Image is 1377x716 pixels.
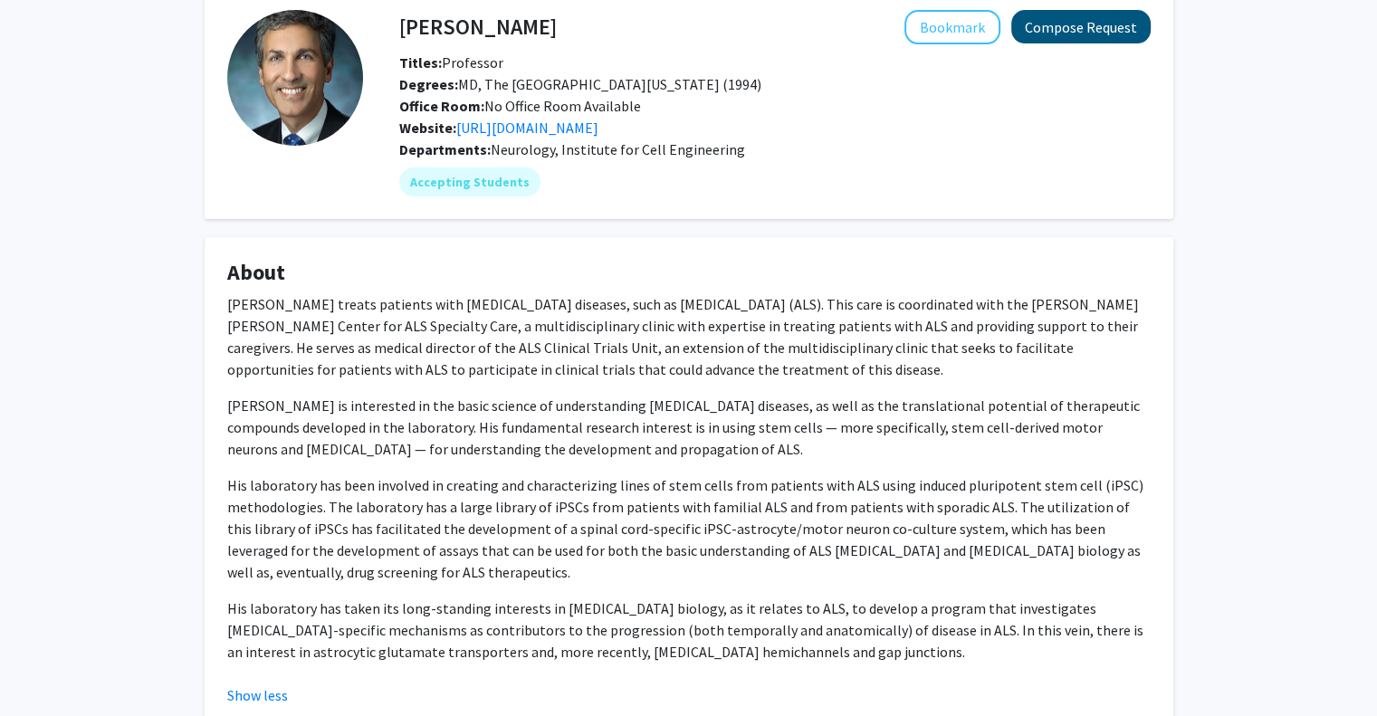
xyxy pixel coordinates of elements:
[399,10,557,43] h4: [PERSON_NAME]
[227,293,1151,380] p: [PERSON_NAME] treats patients with [MEDICAL_DATA] diseases, such as [MEDICAL_DATA] (ALS). This ca...
[904,10,1000,44] button: Add Nicholas Maragakis to Bookmarks
[399,97,641,115] span: No Office Room Available
[14,635,77,702] iframe: Chat
[399,97,484,115] b: Office Room:
[1011,10,1151,43] button: Compose Request to Nicholas Maragakis
[227,260,1151,286] h4: About
[399,119,456,137] b: Website:
[399,75,458,93] b: Degrees:
[399,75,761,93] span: MD, The [GEOGRAPHIC_DATA][US_STATE] (1994)
[227,684,288,706] button: Show less
[491,140,745,158] span: Neurology, Institute for Cell Engineering
[399,53,442,72] b: Titles:
[456,119,598,137] a: Opens in a new tab
[399,140,491,158] b: Departments:
[227,597,1151,663] p: His laboratory has taken its long-standing interests in [MEDICAL_DATA] biology, as it relates to ...
[227,10,363,146] img: Profile Picture
[227,474,1151,583] p: His laboratory has been involved in creating and characterizing lines of stem cells from patients...
[399,167,540,196] mat-chip: Accepting Students
[227,395,1151,460] p: [PERSON_NAME] is interested in the basic science of understanding [MEDICAL_DATA] diseases, as wel...
[399,53,503,72] span: Professor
